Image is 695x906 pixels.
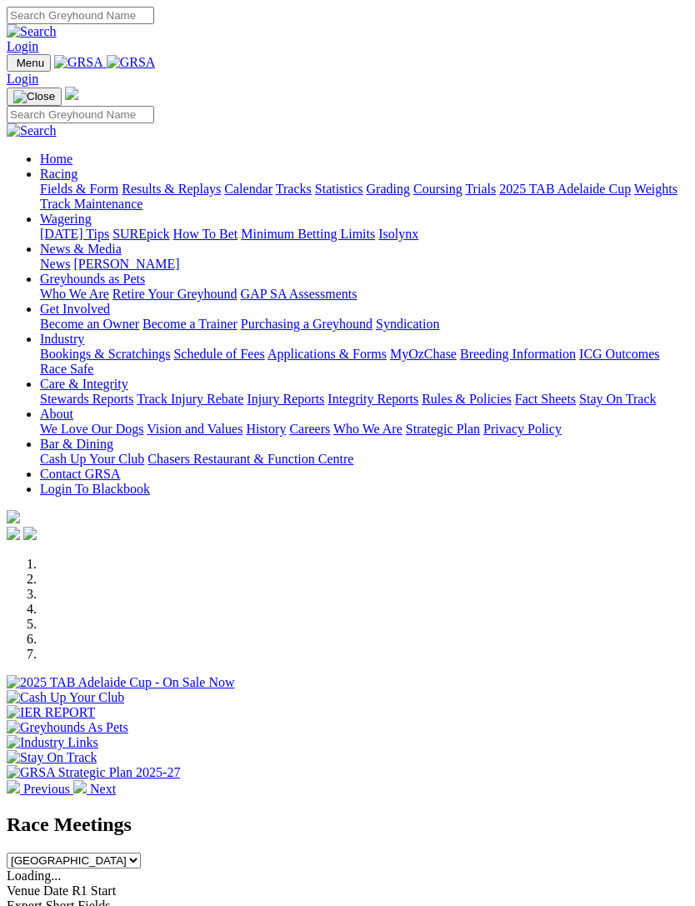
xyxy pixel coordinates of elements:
[7,527,20,540] img: facebook.svg
[40,482,150,496] a: Login To Blackbook
[112,287,237,301] a: Retire Your Greyhound
[17,57,44,69] span: Menu
[147,422,242,436] a: Vision and Values
[7,123,57,138] img: Search
[40,452,688,467] div: Bar & Dining
[390,347,457,361] a: MyOzChase
[40,302,110,316] a: Get Involved
[73,782,116,796] a: Next
[65,87,78,100] img: logo-grsa-white.png
[406,422,480,436] a: Strategic Plan
[241,227,375,241] a: Minimum Betting Limits
[367,182,410,196] a: Grading
[7,868,61,883] span: Loading...
[333,422,402,436] a: Who We Are
[40,272,145,286] a: Greyhounds as Pets
[7,106,154,123] input: Search
[23,527,37,540] img: twitter.svg
[40,347,170,361] a: Bookings & Scratchings
[460,347,576,361] a: Breeding Information
[7,24,57,39] img: Search
[40,362,93,376] a: Race Safe
[40,257,70,271] a: News
[579,347,659,361] a: ICG Outcomes
[7,883,40,898] span: Venue
[422,392,512,406] a: Rules & Policies
[7,780,20,793] img: chevron-left-pager-white.svg
[137,392,243,406] a: Track Injury Rebate
[413,182,462,196] a: Coursing
[43,883,68,898] span: Date
[7,750,97,765] img: Stay On Track
[7,88,62,106] button: Toggle navigation
[40,257,688,272] div: News & Media
[7,813,688,836] h2: Race Meetings
[378,227,418,241] a: Isolynx
[276,182,312,196] a: Tracks
[483,422,562,436] a: Privacy Policy
[515,392,576,406] a: Fact Sheets
[23,782,70,796] span: Previous
[7,720,128,735] img: Greyhounds As Pets
[40,422,143,436] a: We Love Our Dogs
[40,437,113,451] a: Bar & Dining
[40,377,128,391] a: Care & Integrity
[173,347,264,361] a: Schedule of Fees
[40,242,122,256] a: News & Media
[7,72,38,86] a: Login
[40,317,688,332] div: Get Involved
[7,7,154,24] input: Search
[7,705,95,720] img: IER REPORT
[499,182,631,196] a: 2025 TAB Adelaide Cup
[40,227,109,241] a: [DATE] Tips
[142,317,237,331] a: Become a Trainer
[224,182,272,196] a: Calendar
[40,347,688,377] div: Industry
[40,182,118,196] a: Fields & Form
[7,39,38,53] a: Login
[327,392,418,406] a: Integrity Reports
[54,55,103,70] img: GRSA
[7,782,73,796] a: Previous
[40,467,120,481] a: Contact GRSA
[173,227,238,241] a: How To Bet
[246,422,286,436] a: History
[376,317,439,331] a: Syndication
[40,227,688,242] div: Wagering
[7,675,235,690] img: 2025 TAB Adelaide Cup - On Sale Now
[40,392,688,407] div: Care & Integrity
[40,392,133,406] a: Stewards Reports
[40,182,688,212] div: Racing
[40,332,84,346] a: Industry
[107,55,156,70] img: GRSA
[7,765,180,780] img: GRSA Strategic Plan 2025-27
[13,90,55,103] img: Close
[7,735,98,750] img: Industry Links
[241,287,357,301] a: GAP SA Assessments
[40,407,73,421] a: About
[122,182,221,196] a: Results & Replays
[241,317,372,331] a: Purchasing a Greyhound
[7,510,20,523] img: logo-grsa-white.png
[7,54,51,72] button: Toggle navigation
[40,287,109,301] a: Who We Are
[147,452,353,466] a: Chasers Restaurant & Function Centre
[7,690,124,705] img: Cash Up Your Club
[247,392,324,406] a: Injury Reports
[40,287,688,302] div: Greyhounds as Pets
[90,782,116,796] span: Next
[579,392,656,406] a: Stay On Track
[634,182,677,196] a: Weights
[267,347,387,361] a: Applications & Forms
[315,182,363,196] a: Statistics
[40,152,72,166] a: Home
[40,212,92,226] a: Wagering
[73,780,87,793] img: chevron-right-pager-white.svg
[72,883,116,898] span: R1 Start
[40,197,142,211] a: Track Maintenance
[40,452,144,466] a: Cash Up Your Club
[112,227,169,241] a: SUREpick
[40,167,77,181] a: Racing
[465,182,496,196] a: Trials
[289,422,330,436] a: Careers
